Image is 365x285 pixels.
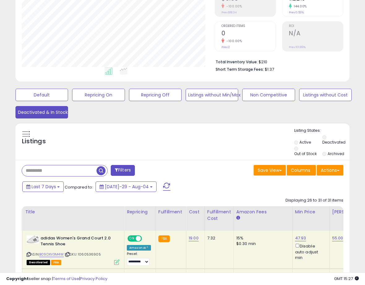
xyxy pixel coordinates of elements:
span: Last 7 Days [32,184,56,190]
a: 47.93 [295,235,306,241]
label: Deactivated [322,140,346,145]
label: Out of Stock [294,151,317,156]
button: Repricing Off [129,89,182,101]
span: Ordered Items [221,24,276,28]
span: OFF [141,236,151,241]
button: Repricing On [72,89,125,101]
span: ON [128,236,136,241]
span: [DATE]-29 - Aug-04 [105,184,149,190]
div: seller snap | | [6,276,107,282]
li: $210 [216,58,339,65]
a: 55.00 [332,235,343,241]
div: Preset: [127,252,151,266]
button: Default [15,89,68,101]
b: adidas Women's Grand Court 2.0 Tennis Shoe [41,235,116,248]
span: Compared to: [65,184,93,190]
span: FBA [51,260,62,265]
button: Filters [111,165,135,176]
small: Prev: 101.89% [289,45,306,49]
div: Fulfillment Cost [207,209,231,222]
b: Total Inventory Value: [216,59,258,65]
span: $1.37 [265,66,274,72]
small: Prev: 2 [221,45,230,49]
a: 19.00 [189,235,199,241]
button: Listings without Min/Max [186,89,238,101]
h2: 0 [221,30,276,38]
div: Amazon Fees [236,209,290,215]
button: [DATE]-29 - Aug-04 [96,181,157,192]
small: -100.00% [224,4,242,9]
small: 144.00% [292,4,307,9]
h2: N/A [289,30,343,38]
span: Columns [291,167,310,173]
button: Save View [254,165,286,176]
small: Prev: $18.34 [221,11,237,14]
div: Title [25,209,122,215]
small: Amazon Fees. [236,215,240,221]
div: Fulfillment [158,209,183,215]
div: 7.32 [207,235,229,241]
div: Min Price [295,209,327,215]
a: B09DXV3M4W [39,252,64,257]
div: Repricing [127,209,153,215]
img: 31XPWwUPFAL._SL40_.jpg [27,235,39,243]
button: Deactivated & In Stock [15,106,68,118]
button: Listings without Cost [299,89,352,101]
div: Disable auto adjust min [295,243,325,261]
div: Displaying 26 to 31 of 31 items [286,198,343,203]
span: | SKU: 1060536905 [65,252,101,257]
a: Privacy Policy [80,276,107,282]
span: All listings that are unavailable for purchase on Amazon for any reason other than out-of-stock [27,260,50,265]
button: Actions [317,165,343,176]
small: Prev: 0.50% [289,11,304,14]
h5: Listings [22,137,46,146]
span: 2025-08-12 15:27 GMT [334,276,359,282]
div: Amazon AI * [127,245,151,251]
a: Terms of Use [53,276,79,282]
button: Columns [287,165,316,176]
label: Archived [328,151,344,156]
strong: Copyright [6,276,29,282]
div: $0.30 min [236,241,288,247]
p: Listing States: [294,128,350,134]
label: Active [299,140,311,145]
div: ASIN: [27,235,119,264]
button: Last 7 Days [22,181,64,192]
div: Cost [189,209,202,215]
b: Short Term Storage Fees: [216,67,264,72]
button: Non Competitive [242,89,295,101]
small: -100.00% [224,39,242,43]
span: ROI [289,24,343,28]
div: 15% [236,235,288,241]
small: FBA [158,235,170,242]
